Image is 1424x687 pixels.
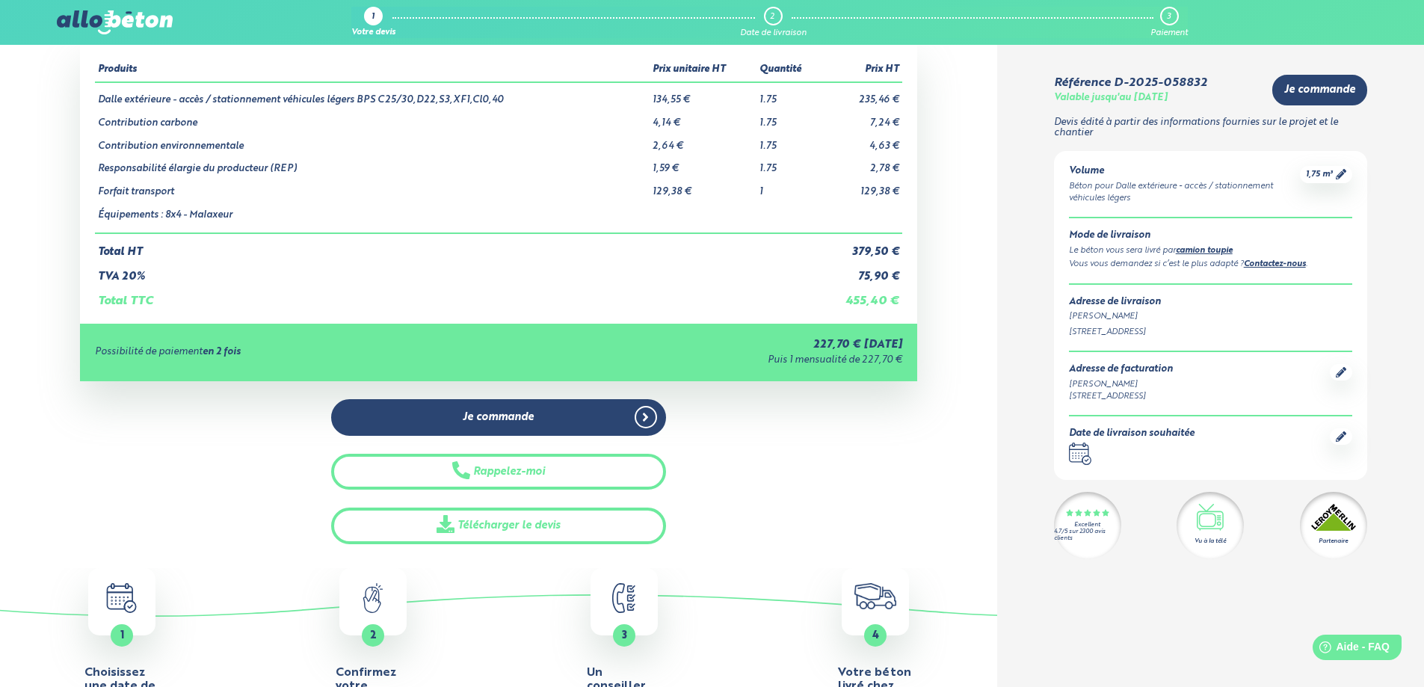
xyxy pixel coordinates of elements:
[650,152,756,175] td: 1,59 €
[1176,247,1233,255] a: camion toupie
[1069,166,1300,177] div: Volume
[650,106,756,129] td: 4,14 €
[514,355,901,366] div: Puis 1 mensualité de 227,70 €
[95,175,650,198] td: Forfait transport
[95,58,650,82] th: Produits
[95,198,650,234] td: Équipements : 8x4 - Malaxeur
[331,508,666,544] a: Télécharger le devis
[756,152,821,175] td: 1.75
[95,152,650,175] td: Responsabilité élargie du producteur (REP)
[351,7,395,38] a: 1 Votre devis
[95,259,822,283] td: TVA 20%
[1150,7,1188,38] a: 3 Paiement
[1291,629,1408,671] iframe: Help widget launcher
[1069,428,1195,440] div: Date de livraison souhaitée
[756,175,821,198] td: 1
[756,82,821,106] td: 1.75
[740,7,807,38] a: 2 Date de livraison
[1069,258,1352,271] div: Vous vous demandez si c’est le plus adapté ? .
[95,106,650,129] td: Contribution carbone
[351,28,395,38] div: Votre devis
[57,10,172,34] img: allobéton
[854,583,897,609] img: truck.c7a9816ed8b9b1312949.png
[1069,180,1300,206] div: Béton pour Dalle extérieure - accès / stationnement véhicules légers
[1054,76,1206,90] div: Référence D-2025-058832
[1069,364,1173,375] div: Adresse de facturation
[1069,230,1352,241] div: Mode de livraison
[331,454,666,490] button: Rappelez-moi
[463,411,534,424] span: Je commande
[822,129,902,153] td: 4,63 €
[756,106,821,129] td: 1.75
[650,82,756,106] td: 134,55 €
[1195,537,1226,546] div: Vu à la télé
[95,283,822,308] td: Total TTC
[822,58,902,82] th: Prix HT
[1074,522,1100,529] div: Excellent
[1069,378,1173,391] div: [PERSON_NAME]
[1054,529,1121,542] div: 4.7/5 sur 2300 avis clients
[1244,260,1306,268] a: Contactez-nous
[756,129,821,153] td: 1.75
[822,106,902,129] td: 7,24 €
[650,175,756,198] td: 129,38 €
[740,28,807,38] div: Date de livraison
[120,630,124,641] span: 1
[822,175,902,198] td: 129,38 €
[1272,75,1367,105] a: Je commande
[1284,84,1355,96] span: Je commande
[1150,28,1188,38] div: Paiement
[822,82,902,106] td: 235,46 €
[770,12,774,22] div: 2
[1054,117,1367,139] p: Devis édité à partir des informations fournies sur le projet et le chantier
[95,129,650,153] td: Contribution environnementale
[95,347,515,358] div: Possibilité de paiement
[822,283,902,308] td: 455,40 €
[650,58,756,82] th: Prix unitaire HT
[514,339,901,351] div: 227,70 € [DATE]
[1167,12,1171,22] div: 3
[622,630,627,641] span: 3
[331,399,666,436] a: Je commande
[1069,310,1352,323] div: [PERSON_NAME]
[95,82,650,106] td: Dalle extérieure - accès / stationnement véhicules légers BPS C25/30,D22,S3,XF1,Cl0,40
[1069,390,1173,403] div: [STREET_ADDRESS]
[203,347,241,357] strong: en 2 fois
[822,152,902,175] td: 2,78 €
[95,233,822,259] td: Total HT
[1069,244,1352,258] div: Le béton vous sera livré par
[1069,326,1352,339] div: [STREET_ADDRESS]
[1054,93,1168,104] div: Valable jusqu'au [DATE]
[372,13,375,22] div: 1
[872,630,879,641] span: 4
[756,58,821,82] th: Quantité
[822,233,902,259] td: 379,50 €
[822,259,902,283] td: 75,90 €
[650,129,756,153] td: 2,64 €
[1069,297,1352,308] div: Adresse de livraison
[370,630,377,641] span: 2
[1319,537,1348,546] div: Partenaire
